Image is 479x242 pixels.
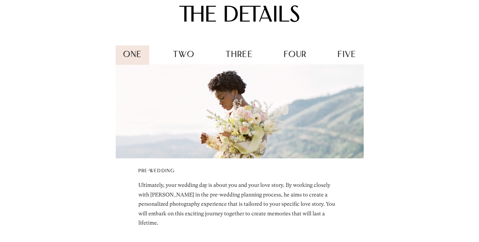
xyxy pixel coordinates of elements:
span: five [338,51,356,59]
h5: Ultimately, your wedding day is about you and your love story. By working closely with [PERSON_NA... [138,180,342,228]
span: two [173,51,195,59]
img: Fine Art Wedding Photographer Hood River Oregon Dress Emily Riggs [116,64,364,158]
span: four [284,51,306,59]
h4: Pre-wedding [138,168,342,175]
span: the details [179,5,300,27]
span: three [226,51,253,59]
span: one [123,51,141,59]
